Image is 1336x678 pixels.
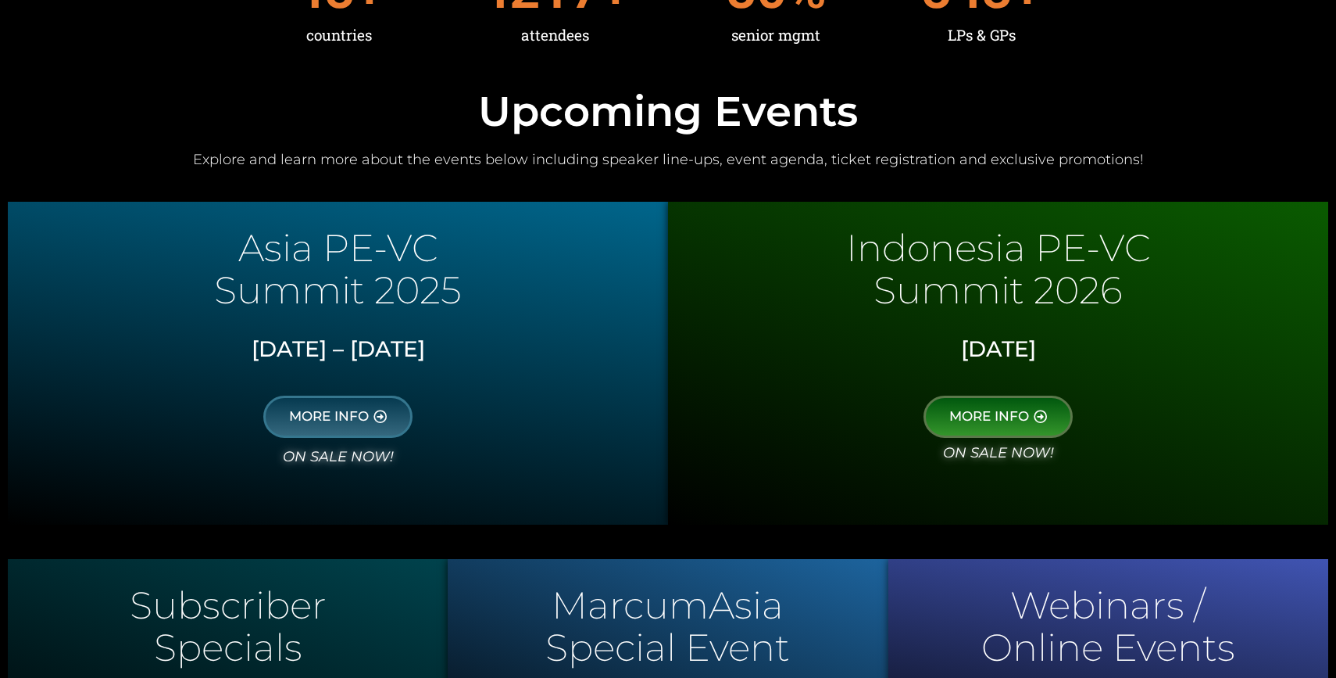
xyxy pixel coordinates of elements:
[680,336,1316,363] h3: [DATE]
[949,410,1029,424] span: MORE INFO
[943,444,1054,461] i: on sale now!
[263,396,413,438] a: MORE INFO
[676,233,1320,263] p: Indonesia PE-VC
[896,633,1320,662] p: Online Events
[455,633,880,662] p: Special Event
[16,633,440,662] p: Specials
[8,91,1328,132] h2: Upcoming Events
[8,151,1328,169] h2: Explore and learn more about the events below including speaker line-ups, event agenda, ticket re...
[896,590,1320,620] p: Webinars /
[16,275,660,305] p: Summit 2025
[20,336,656,363] h3: [DATE] – [DATE]
[283,448,394,465] i: on sale now!
[289,410,369,424] span: MORE INFO
[479,16,630,54] div: attendees
[726,16,827,54] div: senior mgmt
[16,233,660,263] p: Asia PE-VC
[16,590,440,620] p: Subscriber
[294,16,384,54] div: countries
[923,396,1073,438] a: MORE INFO
[455,590,880,620] p: MarcumAsia
[921,16,1042,54] div: LPs & GPs
[676,275,1320,305] p: Summit 2026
